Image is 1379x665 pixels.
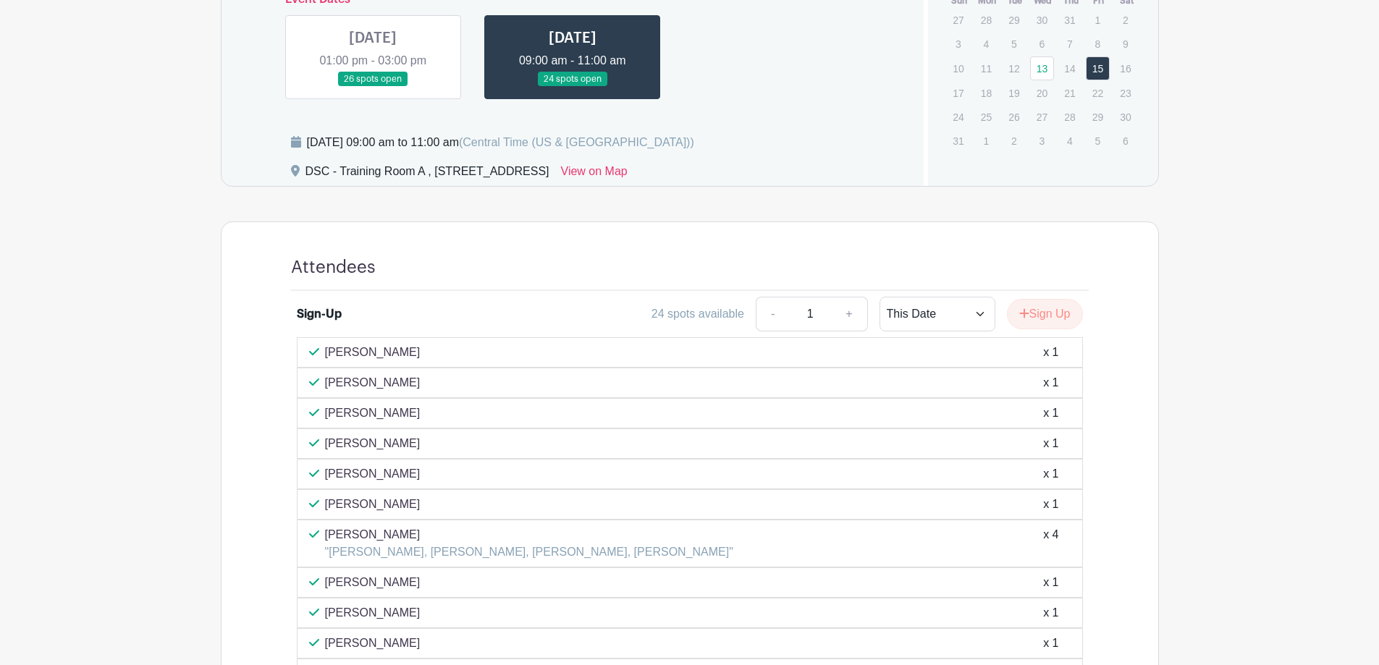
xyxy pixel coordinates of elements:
[1058,9,1081,31] p: 31
[1043,435,1058,452] div: x 1
[1086,9,1110,31] p: 1
[1058,82,1081,104] p: 21
[1043,604,1058,622] div: x 1
[1086,106,1110,128] p: 29
[291,257,376,278] h4: Attendees
[946,82,970,104] p: 17
[325,604,421,622] p: [PERSON_NAME]
[1043,465,1058,483] div: x 1
[1113,33,1137,55] p: 9
[325,543,733,561] p: "[PERSON_NAME], [PERSON_NAME], [PERSON_NAME], [PERSON_NAME]"
[1002,9,1026,31] p: 29
[325,526,733,543] p: [PERSON_NAME]
[1113,9,1137,31] p: 2
[325,435,421,452] p: [PERSON_NAME]
[325,374,421,391] p: [PERSON_NAME]
[974,82,998,104] p: 18
[1002,33,1026,55] p: 5
[325,574,421,591] p: [PERSON_NAME]
[831,297,867,331] a: +
[325,635,421,652] p: [PERSON_NAME]
[1086,130,1110,152] p: 5
[1030,33,1054,55] p: 6
[297,305,342,323] div: Sign-Up
[325,465,421,483] p: [PERSON_NAME]
[1058,33,1081,55] p: 7
[974,57,998,80] p: 11
[307,134,694,151] div: [DATE] 09:00 am to 11:00 am
[305,163,549,186] div: DSC - Training Room A , [STREET_ADDRESS]
[974,106,998,128] p: 25
[651,305,744,323] div: 24 spots available
[1043,496,1058,513] div: x 1
[1030,106,1054,128] p: 27
[946,57,970,80] p: 10
[1086,33,1110,55] p: 8
[325,404,421,422] p: [PERSON_NAME]
[946,9,970,31] p: 27
[1043,374,1058,391] div: x 1
[1007,299,1083,329] button: Sign Up
[1086,82,1110,104] p: 22
[756,297,789,331] a: -
[1058,106,1081,128] p: 28
[1113,130,1137,152] p: 6
[974,130,998,152] p: 1
[1002,57,1026,80] p: 12
[946,106,970,128] p: 24
[1002,106,1026,128] p: 26
[1030,56,1054,80] a: 13
[1043,526,1058,561] div: x 4
[946,130,970,152] p: 31
[1086,56,1110,80] a: 15
[1043,344,1058,361] div: x 1
[1113,57,1137,80] p: 16
[974,33,998,55] p: 4
[325,496,421,513] p: [PERSON_NAME]
[1002,82,1026,104] p: 19
[1058,130,1081,152] p: 4
[1113,82,1137,104] p: 23
[1030,82,1054,104] p: 20
[946,33,970,55] p: 3
[974,9,998,31] p: 28
[325,344,421,361] p: [PERSON_NAME]
[1030,130,1054,152] p: 3
[1030,9,1054,31] p: 30
[1113,106,1137,128] p: 30
[1058,57,1081,80] p: 14
[1043,635,1058,652] div: x 1
[1043,574,1058,591] div: x 1
[561,163,628,186] a: View on Map
[1043,404,1058,422] div: x 1
[1002,130,1026,152] p: 2
[459,136,694,148] span: (Central Time (US & [GEOGRAPHIC_DATA]))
